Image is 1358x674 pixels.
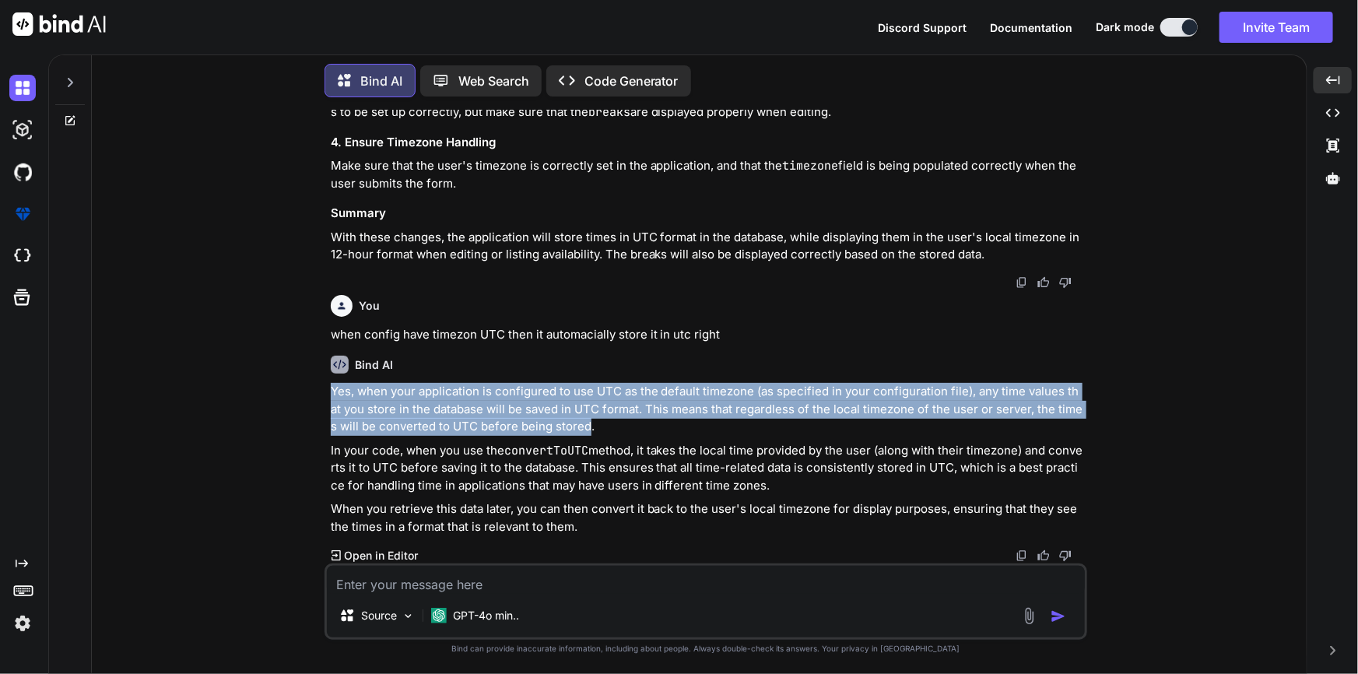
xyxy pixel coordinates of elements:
img: GPT-4o mini [431,608,447,623]
img: icon [1051,609,1066,624]
p: With these changes, the application will store times in UTC format in the database, while display... [331,229,1084,264]
p: Bind can provide inaccurate information, including about people. Always double-check its answers.... [325,643,1087,655]
img: darkChat [9,75,36,101]
img: copy [1016,276,1028,289]
p: Web Search [458,72,529,90]
img: dislike [1059,549,1072,562]
code: timezone [783,158,839,174]
h3: Summary [331,205,1084,223]
img: copy [1016,549,1028,562]
p: Source [361,608,397,623]
img: cloudideIcon [9,243,36,269]
img: like [1037,276,1050,289]
img: premium [9,201,36,227]
span: Documentation [990,21,1072,34]
img: like [1037,549,1050,562]
span: Dark mode [1096,19,1154,35]
img: attachment [1020,607,1038,625]
p: In your code, when you use the method, it takes the local time provided by the user (along with t... [331,442,1084,495]
p: Make sure that the user's timezone is correctly set in the application, and that the field is bei... [331,157,1084,192]
p: when config have timezon UTC then it automacially store it in utc right [331,326,1084,344]
p: Yes, when your application is configured to use UTC as the default timezone (as specified in your... [331,383,1084,436]
h6: Bind AI [355,357,393,373]
img: settings [9,610,36,637]
img: githubDark [9,159,36,185]
button: Documentation [990,19,1072,36]
img: darkAi-studio [9,117,36,143]
p: Open in Editor [344,548,418,563]
h3: 4. Ensure Timezone Handling [331,134,1084,152]
img: Pick Models [402,609,415,623]
button: Invite Team [1219,12,1333,43]
code: breaks [588,104,630,120]
h6: You [359,298,380,314]
img: dislike [1059,276,1072,289]
p: GPT-4o min.. [453,608,519,623]
p: Code Generator [584,72,679,90]
span: Discord Support [878,21,967,34]
p: When you retrieve this data later, you can then convert it back to the user's local timezone for ... [331,500,1084,535]
code: convertToUTC [504,443,588,458]
button: Discord Support [878,19,967,36]
p: Bind AI [360,72,402,90]
img: Bind AI [12,12,106,36]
